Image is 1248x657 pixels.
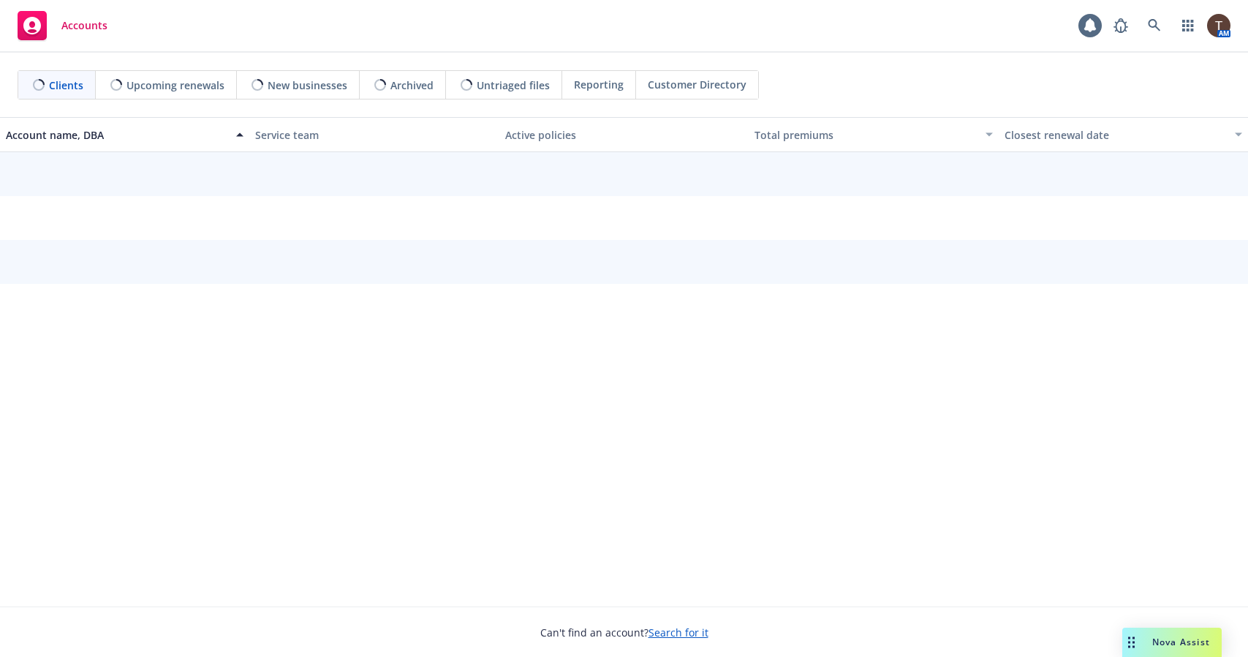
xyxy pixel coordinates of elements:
span: Accounts [61,20,107,31]
span: New businesses [268,78,347,93]
div: Total premiums [755,127,976,143]
span: Upcoming renewals [126,78,224,93]
a: Accounts [12,5,113,46]
div: Closest renewal date [1005,127,1226,143]
button: Total premiums [749,117,998,152]
button: Service team [249,117,499,152]
a: Switch app [1173,11,1203,40]
img: photo [1207,14,1230,37]
span: Customer Directory [648,77,746,92]
div: Active policies [505,127,743,143]
span: Can't find an account? [540,625,708,640]
span: Archived [390,78,434,93]
a: Search [1140,11,1169,40]
button: Active policies [499,117,749,152]
button: Nova Assist [1122,628,1222,657]
span: Reporting [574,77,624,92]
a: Report a Bug [1106,11,1135,40]
div: Account name, DBA [6,127,227,143]
div: Service team [255,127,493,143]
div: Drag to move [1122,628,1141,657]
span: Clients [49,78,83,93]
a: Search for it [648,626,708,639]
span: Nova Assist [1152,636,1210,648]
span: Untriaged files [477,78,550,93]
button: Closest renewal date [999,117,1248,152]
